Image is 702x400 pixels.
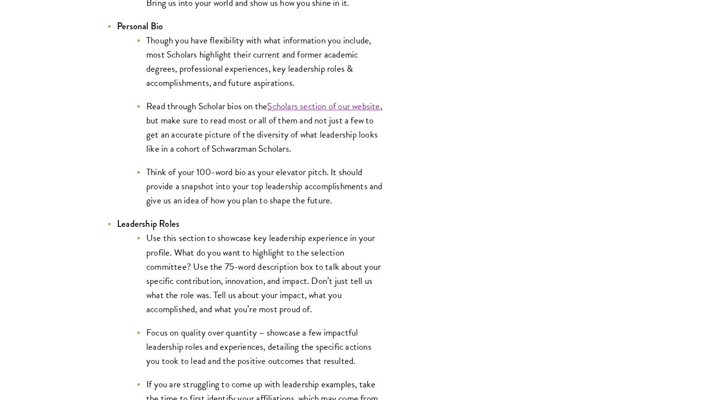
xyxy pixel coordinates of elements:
[136,165,385,207] li: Think of your 100-word bio as your elevator pitch. It should provide a snapshot into your top lea...
[117,20,163,33] strong: Personal Bio
[136,325,385,368] li: Focus on quality over quantity – showcase a few impactful leadership roles and experiences, detai...
[136,33,385,90] li: Though you have flexibility with what information you include, most Scholars highlight their curr...
[267,99,380,113] a: Scholars section of our website
[117,217,179,230] strong: Leadership Roles
[136,231,385,316] li: Use this section to showcase key leadership experience in your profile. What do you want to highl...
[136,99,385,156] li: Read through Scholar bios on the , but make sure to read most or all of them and not just a few t...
